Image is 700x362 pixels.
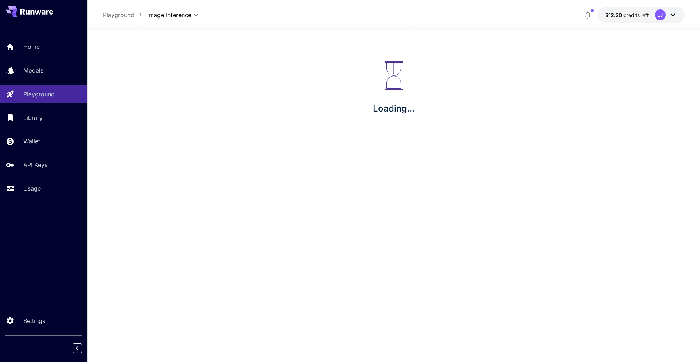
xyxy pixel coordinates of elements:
a: Playground [103,11,134,19]
div: $12.29563 [605,11,649,19]
button: $12.29563JJ [598,7,685,23]
p: Loading... [373,102,415,115]
p: Playground [23,90,55,98]
p: Settings [23,316,45,325]
div: Collapse sidebar [78,342,87,355]
p: API Keys [23,160,47,169]
p: Library [23,113,43,122]
span: Image Inference [147,11,191,19]
p: Usage [23,184,41,193]
nav: breadcrumb [103,11,147,19]
p: Models [23,66,43,75]
span: $12.30 [605,12,623,18]
button: Collapse sidebar [73,343,82,353]
span: credits left [623,12,649,18]
p: Home [23,42,40,51]
div: JJ [655,9,666,20]
p: Wallet [23,137,40,145]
